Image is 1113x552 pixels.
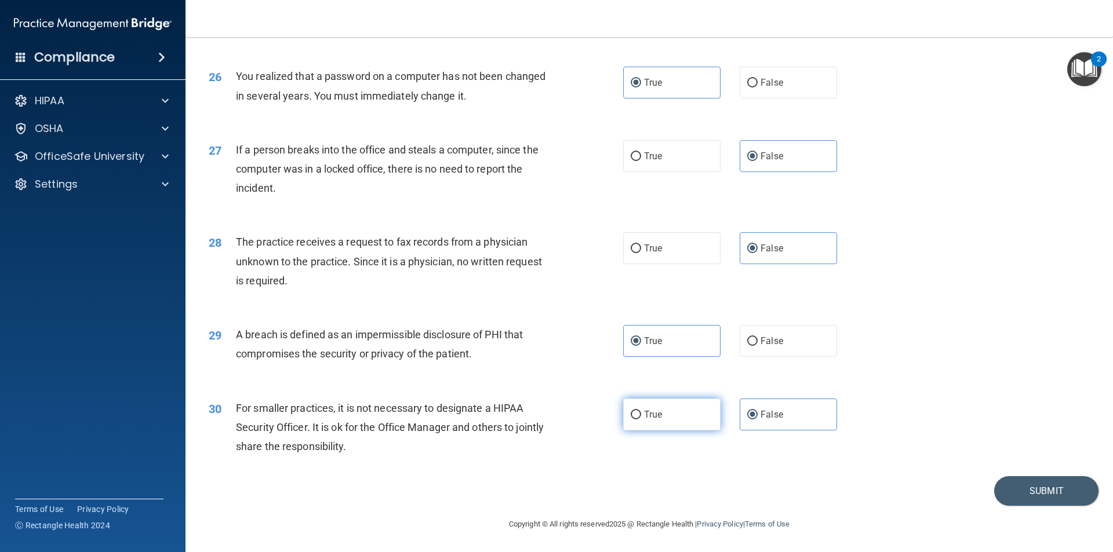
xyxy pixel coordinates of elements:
span: False [761,77,783,88]
span: If a person breaks into the office and steals a computer, since the computer was in a locked offi... [236,144,539,194]
span: False [761,409,783,420]
span: True [644,409,662,420]
p: OSHA [35,122,64,136]
span: 30 [209,402,221,416]
span: True [644,243,662,254]
input: False [747,337,758,346]
input: True [631,244,641,253]
a: Privacy Policy [77,503,129,515]
iframe: Drift Widget Chat Controller [912,470,1099,516]
span: You realized that a password on a computer has not been changed in several years. You must immedi... [236,70,545,101]
span: True [644,77,662,88]
p: OfficeSafe University [35,149,144,163]
a: Settings [14,177,169,191]
span: 28 [209,236,221,250]
span: 27 [209,144,221,158]
span: 26 [209,70,221,84]
div: Copyright © All rights reserved 2025 @ Rectangle Health | | [438,506,861,543]
span: For smaller practices, it is not necessary to designate a HIPAA Security Officer. It is ok for th... [236,402,544,452]
span: Ⓒ Rectangle Health 2024 [15,520,110,531]
span: False [761,335,783,346]
span: 29 [209,328,221,342]
input: False [747,152,758,161]
a: OfficeSafe University [14,149,169,163]
input: False [747,79,758,87]
span: True [644,335,662,346]
input: False [747,411,758,419]
span: A breach is defined as an impermissible disclosure of PHI that compromises the security or privac... [236,328,523,360]
a: HIPAA [14,94,169,108]
a: OSHA [14,122,169,136]
input: True [631,152,641,161]
input: True [631,79,641,87]
a: Terms of Use [745,520,790,528]
span: The practice receives a request to fax records from a physician unknown to the practice. Since it... [236,236,542,286]
img: PMB logo [14,12,172,35]
p: HIPAA [35,94,64,108]
span: False [761,151,783,162]
span: True [644,151,662,162]
div: 2 [1097,59,1101,74]
span: False [761,243,783,254]
h4: Compliance [34,49,115,65]
button: Open Resource Center, 2 new notifications [1067,52,1101,86]
input: True [631,337,641,346]
p: Settings [35,177,78,191]
a: Privacy Policy [697,520,743,528]
input: True [631,411,641,419]
a: Terms of Use [15,503,63,515]
input: False [747,244,758,253]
